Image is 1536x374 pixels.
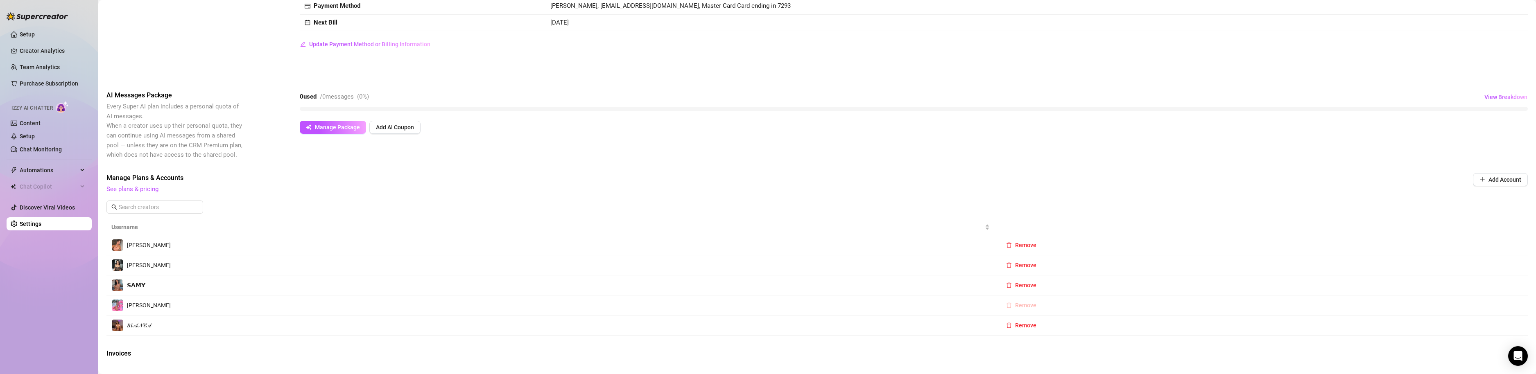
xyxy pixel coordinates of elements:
a: See plans & pricing [106,185,158,193]
span: Add Account [1488,176,1521,183]
span: Username [111,223,983,232]
a: Settings [20,221,41,227]
span: Remove [1015,242,1036,248]
strong: 0 used [300,93,317,100]
span: Chat Copilot [20,180,78,193]
span: Manage Plans & Accounts [106,173,1417,183]
span: search [111,204,117,210]
button: Remove [1000,239,1043,252]
span: [PERSON_NAME] [127,302,171,309]
img: Chat Copilot [11,184,16,189]
span: Remove [1015,262,1036,268]
span: credit-card [305,3,310,9]
img: Beatrix [112,300,123,311]
span: AI Messages Package [106,90,244,100]
img: Bianca [112,259,123,271]
img: 𝗦𝗔𝗠𝗬 [112,279,123,291]
span: thunderbolt [11,167,17,173]
span: [PERSON_NAME] [127,262,171,268]
span: delete [1006,262,1012,268]
span: edit [300,41,306,47]
img: 𝐵𝐼𝒜𝒩𝒞𝒜 [112,320,123,331]
span: [DATE] [550,19,569,26]
span: Izzy AI Chatter [11,104,53,112]
span: Update Payment Method or Billing Information [309,41,430,47]
div: Open Intercom Messenger [1508,346,1528,366]
input: Search creators [119,203,192,212]
span: Add AI Coupon [376,124,414,131]
span: Every Super AI plan includes a personal quota of AI messages. When a creator uses up their person... [106,103,242,158]
span: [PERSON_NAME] [127,242,171,248]
span: Manage Package [315,124,360,131]
span: [PERSON_NAME], [EMAIL_ADDRESS][DOMAIN_NAME], Master Card Card ending in 7293 [550,2,791,9]
span: View Breakdown [1484,94,1527,100]
span: plus [1479,176,1485,182]
a: Team Analytics [20,64,60,70]
th: Username [106,219,995,235]
button: Remove [1000,299,1043,312]
a: Chat Monitoring [20,146,62,153]
span: Remove [1015,302,1036,309]
button: Remove [1000,259,1043,272]
a: Setup [20,133,35,140]
button: Remove [1000,279,1043,292]
span: delete [1006,302,1012,308]
span: Automations [20,164,78,177]
img: AI Chatter [56,101,69,113]
span: Invoices [106,349,244,358]
button: View Breakdown [1484,90,1528,104]
strong: Payment Method [314,2,360,9]
a: Discover Viral Videos [20,204,75,211]
span: / 0 messages [320,93,354,100]
span: delete [1006,242,1012,248]
img: Sami [112,239,123,251]
a: Content [20,120,41,126]
button: Add AI Coupon [369,121,421,134]
a: Setup [20,31,35,38]
a: Creator Analytics [20,44,85,57]
span: delete [1006,282,1012,288]
span: delete [1006,322,1012,328]
span: 𝗦𝗔𝗠𝗬 [127,282,145,288]
button: Add Account [1473,173,1528,186]
span: ( 0 %) [357,93,369,100]
span: 𝐵𝐼𝒜𝒩𝒞𝒜 [127,322,151,329]
span: calendar [305,20,310,25]
span: Remove [1015,282,1036,288]
button: Update Payment Method or Billing Information [300,38,431,51]
button: Manage Package [300,121,366,134]
strong: Next Bill [314,19,337,26]
a: Purchase Subscription [20,80,78,87]
img: logo-BBDzfeDw.svg [7,12,68,20]
span: Remove [1015,322,1036,329]
button: Remove [1000,319,1043,332]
